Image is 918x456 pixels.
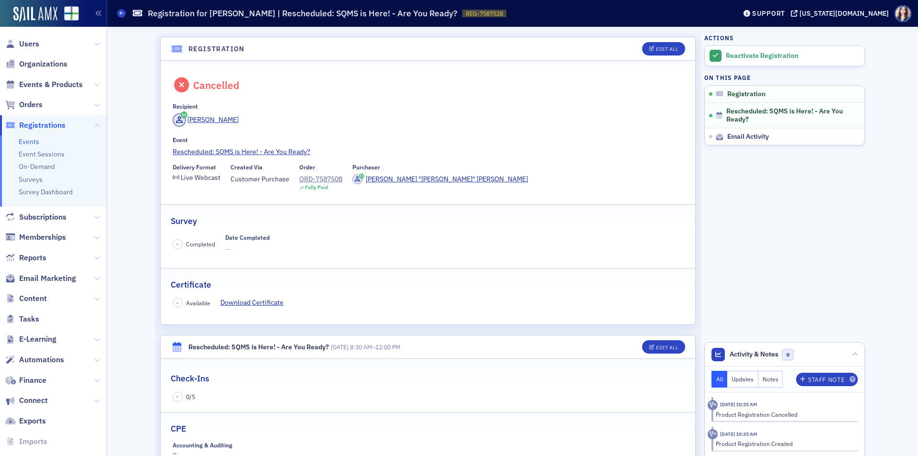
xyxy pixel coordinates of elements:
span: Registrations [19,120,66,131]
a: Imports [5,436,47,447]
span: Events & Products [19,79,83,90]
span: Memberships [19,232,66,243]
a: [PERSON_NAME] [173,113,239,127]
span: Users [19,39,39,49]
div: Accounting & Auditing [173,442,232,449]
time: 12:00 PM [375,343,400,351]
a: Email Marketing [5,273,76,284]
div: Recipient [173,103,198,110]
button: Edit All [642,42,685,56]
a: View Homepage [57,6,79,22]
a: E-Learning [5,334,56,345]
div: Edit All [656,345,678,350]
button: Updates [727,371,758,388]
div: Event [173,136,188,144]
a: Finance [5,375,46,386]
span: [DATE] [331,343,349,351]
a: Events [19,137,39,146]
a: Users [5,39,39,49]
a: Event Sessions [19,150,65,158]
a: Rescheduled: SQMS is Here! - Are You Ready? [173,147,684,157]
button: [US_STATE][DOMAIN_NAME] [791,10,892,17]
span: Content [19,293,47,304]
div: Delivery Format [173,164,216,171]
div: Activity [708,400,718,410]
div: Reactivate Registration [726,52,860,60]
span: Email Marketing [19,273,76,284]
div: [PERSON_NAME] [187,115,239,125]
span: Reports [19,253,46,263]
span: REG-7587528 [466,10,503,18]
a: Orders [5,100,43,110]
span: Completed [186,240,215,248]
span: Rescheduled: SQMS is Here! - Are You Ready? [726,107,852,124]
span: Connect [19,395,48,406]
a: ORD-7587508 [299,174,342,184]
a: Subscriptions [5,212,66,222]
time: 8/11/2025 10:35 AM [720,431,757,437]
span: Available [186,299,210,307]
span: Orders [19,100,43,110]
a: Reactivate Registration [705,46,864,66]
a: Registrations [5,120,66,131]
span: Tasks [19,314,39,324]
div: Activity [708,429,718,439]
a: Organizations [5,59,67,69]
span: Finance [19,375,46,386]
span: Email Activity [727,133,769,141]
a: Survey Dashboard [19,188,73,196]
div: Created Via [230,164,262,171]
a: On-Demand [19,162,55,171]
button: Staff Note [796,373,858,386]
a: Download Certificate [220,298,291,308]
a: Tasks [5,314,39,324]
a: Events & Products [5,79,83,90]
div: Order [299,164,315,171]
img: SailAMX [13,7,57,22]
h2: Check-Ins [171,372,209,385]
div: Purchaser [352,164,380,171]
span: – [331,343,400,351]
h2: Certificate [171,278,211,291]
span: — [225,245,270,255]
a: [PERSON_NAME] "[PERSON_NAME]" [PERSON_NAME] [352,174,528,184]
div: Rescheduled: SQMS is Here! - Are You Ready? [188,342,329,352]
span: E-Learning [19,334,56,345]
a: Reports [5,253,46,263]
span: Subscriptions [19,212,66,222]
span: 0 / 5 [186,392,195,401]
button: All [711,371,728,388]
a: Surveys [19,175,43,184]
a: Memberships [5,232,66,243]
div: Edit All [656,46,678,52]
div: Fully Paid [305,184,328,190]
a: Automations [5,355,64,365]
span: Exports [19,416,46,426]
span: Customer Purchase [230,174,289,184]
span: – [176,241,179,247]
span: Activity & Notes [730,349,778,359]
div: Cancelled [193,79,240,91]
div: Date Completed [225,234,270,241]
h2: CPE [171,423,186,435]
h4: Actions [704,33,734,42]
div: Live Webcast [181,175,220,180]
button: Notes [758,371,783,388]
span: Registration [727,90,765,99]
h1: Registration for [PERSON_NAME] | Rescheduled: SQMS is Here! - Are You Ready? [148,8,458,19]
div: Product Registration Cancelled [716,410,851,419]
a: Exports [5,416,46,426]
a: Content [5,293,47,304]
span: Imports [19,436,47,447]
span: – [176,393,179,400]
div: Support [752,9,785,18]
img: SailAMX [64,6,79,21]
div: Staff Note [808,377,844,382]
h4: Registration [188,44,245,54]
span: Profile [895,5,911,22]
div: [PERSON_NAME] "[PERSON_NAME]" [PERSON_NAME] [366,174,528,184]
span: 0 [782,349,794,361]
div: Product Registration Created [716,439,851,448]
